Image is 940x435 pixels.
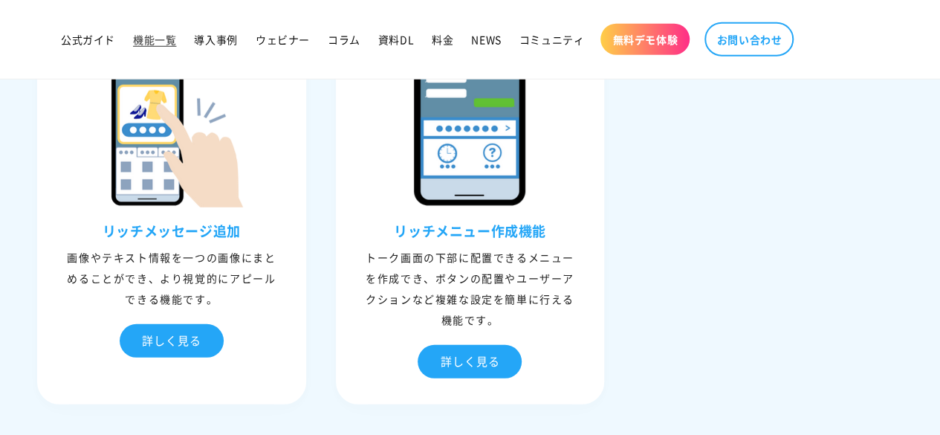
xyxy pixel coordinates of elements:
a: 公式ガイド [52,24,124,55]
span: 導入事例 [194,33,237,46]
span: 無料デモ体験 [612,33,678,46]
h3: リッチメッセージ追加 [41,222,302,239]
span: NEWS [471,33,501,46]
span: コラム [328,33,360,46]
div: トーク画面の下部に配置できるメニューを作成でき、ボタンの配置やユーザーアクションなど複雑な設定を簡単に行える機能です。 [340,247,601,330]
div: 画像やテキスト情報を一つの画像にまとめることができ、より視覚的にアピールできる機能です。 [41,247,302,309]
a: 導入事例 [185,24,246,55]
img: リッチメニュー作成機能 [395,59,544,207]
a: 無料デモ体験 [600,24,690,55]
h3: リッチメニュー作成機能 [340,222,601,239]
img: リッチメッセージ追加 [97,59,246,207]
a: 機能一覧 [124,24,185,55]
span: ウェビナー [256,33,310,46]
a: コラム [319,24,369,55]
span: 料金 [432,33,453,46]
span: 機能一覧 [133,33,176,46]
div: 詳しく見る [418,345,522,378]
span: コミュニティ [519,33,585,46]
a: 料金 [423,24,462,55]
a: お問い合わせ [704,22,794,57]
span: 公式ガイド [61,33,115,46]
span: 資料DL [378,33,414,46]
a: ウェビナー [247,24,319,55]
div: 詳しく見る [120,324,224,358]
a: 資料DL [369,24,423,55]
a: NEWS [462,24,510,55]
a: コミュニティ [510,24,594,55]
span: お問い合わせ [716,33,782,46]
